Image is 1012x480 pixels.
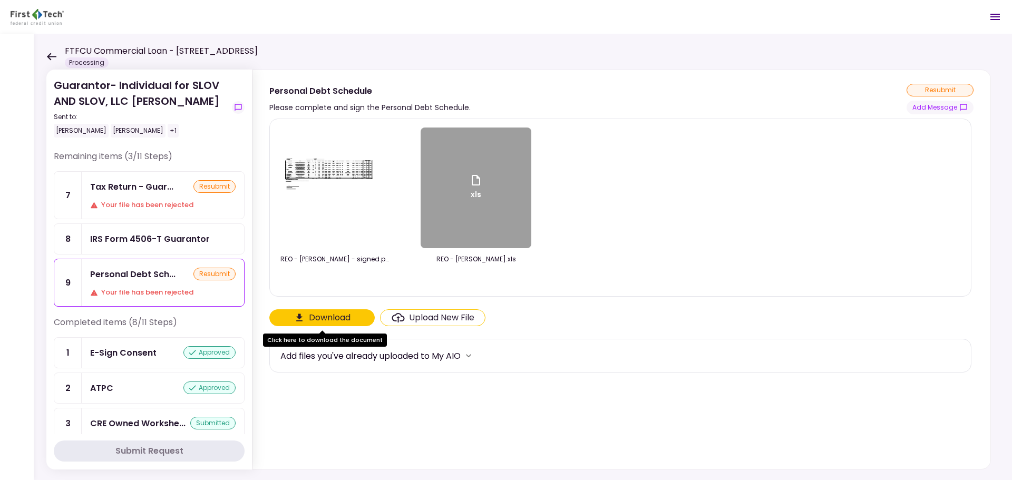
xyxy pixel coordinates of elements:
[232,101,245,114] button: show-messages
[54,112,228,122] div: Sent to:
[90,268,176,281] div: Personal Debt Schedule
[269,309,375,326] button: Click here to download the document
[54,172,82,219] div: 7
[269,84,471,97] div: Personal Debt Schedule
[183,381,236,394] div: approved
[54,337,245,368] a: 1E-Sign Consentapproved
[280,254,391,264] div: REO - John Curran - signed.pdf
[54,224,82,254] div: 8
[54,338,82,368] div: 1
[409,311,474,324] div: Upload New File
[190,417,236,429] div: submitted
[168,124,179,138] div: +1
[280,349,461,363] div: Add files you've already uploaded to My AIO
[269,101,471,114] div: Please complete and sign the Personal Debt Schedule.
[54,259,82,306] div: 9
[11,9,64,25] img: Partner icon
[252,70,991,469] div: Personal Debt SchedulePlease complete and sign the Personal Debt Schedule.resubmitshow-messagesRE...
[65,45,258,57] h1: FTFCU Commercial Loan - [STREET_ADDRESS]
[193,268,236,280] div: resubmit
[54,259,245,307] a: 9Personal Debt ScheduleresubmitYour file has been rejected
[470,174,482,202] div: xls
[54,77,228,138] div: Guarantor- Individual for SLOV AND SLOV, LLC [PERSON_NAME]
[90,200,236,210] div: Your file has been rejected
[421,254,531,264] div: REO - John Curran.xls
[90,232,210,246] div: IRS Form 4506-T Guarantor
[54,373,82,403] div: 2
[461,348,476,364] button: more
[90,417,186,430] div: CRE Owned Worksheet
[54,408,82,438] div: 3
[90,381,113,395] div: ATPC
[90,346,157,359] div: E-Sign Consent
[54,316,245,337] div: Completed items (8/11 Steps)
[65,57,109,68] div: Processing
[54,440,245,462] button: Submit Request
[54,150,245,171] div: Remaining items (3/11 Steps)
[183,346,236,359] div: approved
[907,84,974,96] div: resubmit
[90,180,173,193] div: Tax Return - Guarantor
[54,408,245,439] a: 3CRE Owned Worksheetsubmitted
[54,373,245,404] a: 2ATPCapproved
[111,124,166,138] div: [PERSON_NAME]
[907,101,974,114] button: show-messages
[193,180,236,193] div: resubmit
[982,4,1008,30] button: Open menu
[54,124,109,138] div: [PERSON_NAME]
[54,223,245,254] a: 8IRS Form 4506-T Guarantor
[54,171,245,219] a: 7Tax Return - GuarantorresubmitYour file has been rejected
[263,334,387,347] div: Click here to download the document
[115,445,183,457] div: Submit Request
[90,287,236,298] div: Your file has been rejected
